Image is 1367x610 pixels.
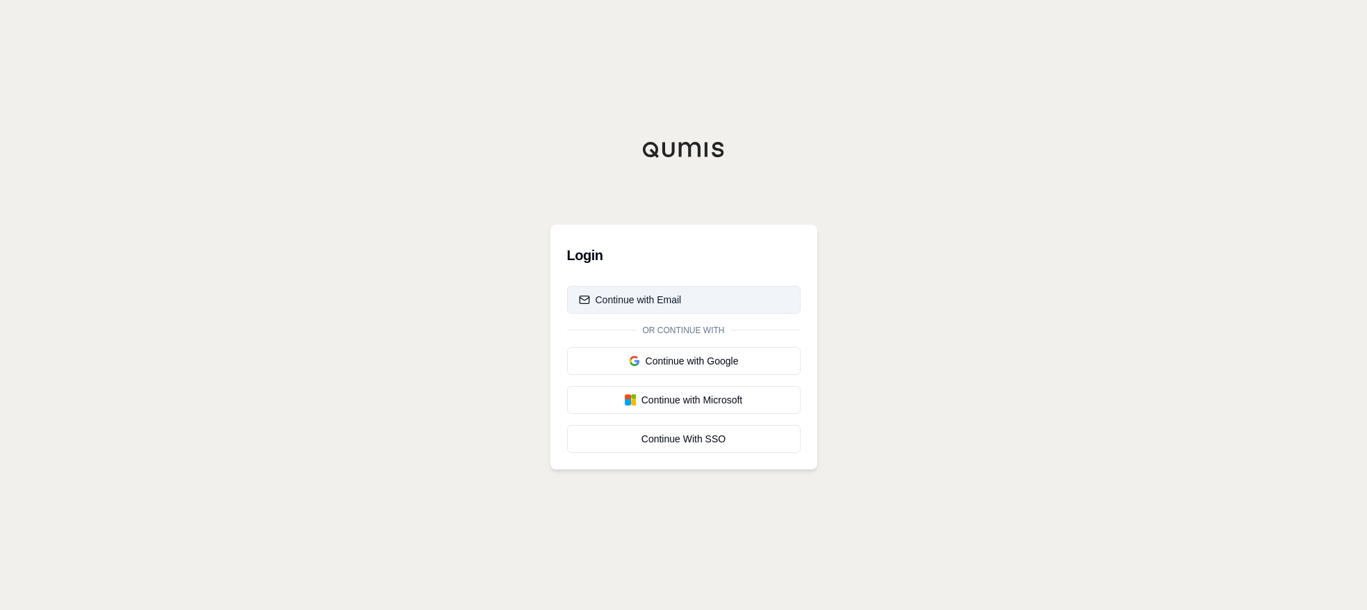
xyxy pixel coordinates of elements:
span: Or continue with [637,325,730,336]
div: Continue with Google [579,354,789,368]
button: Continue with Email [567,286,801,314]
h3: Login [567,241,801,269]
img: Qumis [642,141,726,158]
div: Continue With SSO [579,432,789,446]
div: Continue with Email [579,293,682,307]
button: Continue with Microsoft [567,386,801,414]
button: Continue with Google [567,347,801,375]
div: Continue with Microsoft [579,393,789,407]
a: Continue With SSO [567,425,801,453]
